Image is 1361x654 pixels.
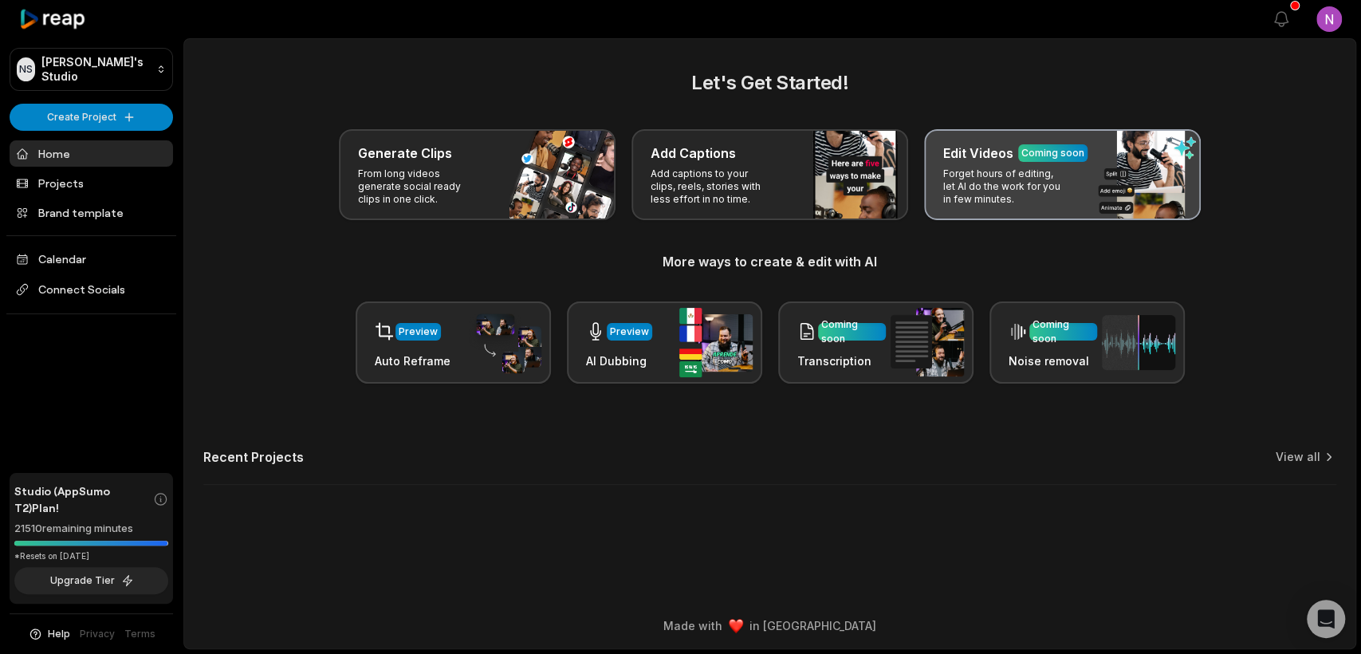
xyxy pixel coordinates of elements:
h3: Edit Videos [943,144,1013,163]
button: Upgrade Tier [14,567,168,594]
h2: Recent Projects [203,449,304,465]
div: Coming soon [1033,317,1094,346]
span: Help [48,627,70,641]
div: Made with in [GEOGRAPHIC_DATA] [199,617,1341,634]
div: Preview [610,325,649,339]
h3: AI Dubbing [586,353,652,369]
div: NS [17,57,35,81]
div: Coming soon [821,317,883,346]
h3: Transcription [797,353,886,369]
a: Terms [124,627,155,641]
a: Brand template [10,199,173,226]
h3: Noise removal [1009,353,1097,369]
button: Create Project [10,104,173,131]
span: Studio (AppSumo T2) Plan! [14,483,153,516]
p: [PERSON_NAME]'s Studio [41,55,150,84]
h3: Add Captions [651,144,736,163]
img: noise_removal.png [1102,315,1175,370]
a: Privacy [80,627,115,641]
h3: Generate Clips [358,144,452,163]
p: Add captions to your clips, reels, stories with less effort in no time. [651,167,774,206]
button: Help [28,627,70,641]
a: View all [1276,449,1320,465]
p: From long videos generate social ready clips in one click. [358,167,482,206]
h3: Auto Reframe [375,353,450,369]
a: Calendar [10,246,173,272]
img: heart emoji [729,619,743,633]
p: Forget hours of editing, let AI do the work for you in few minutes. [943,167,1067,206]
div: *Resets on [DATE] [14,550,168,562]
img: ai_dubbing.png [679,308,753,377]
img: transcription.png [891,308,964,376]
h2: Let's Get Started! [203,69,1336,97]
span: Connect Socials [10,275,173,304]
div: 21510 remaining minutes [14,521,168,537]
a: Projects [10,170,173,196]
a: Home [10,140,173,167]
div: Coming soon [1021,146,1084,160]
div: Preview [399,325,438,339]
h3: More ways to create & edit with AI [203,252,1336,271]
div: Open Intercom Messenger [1307,600,1345,638]
img: auto_reframe.png [468,312,541,374]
